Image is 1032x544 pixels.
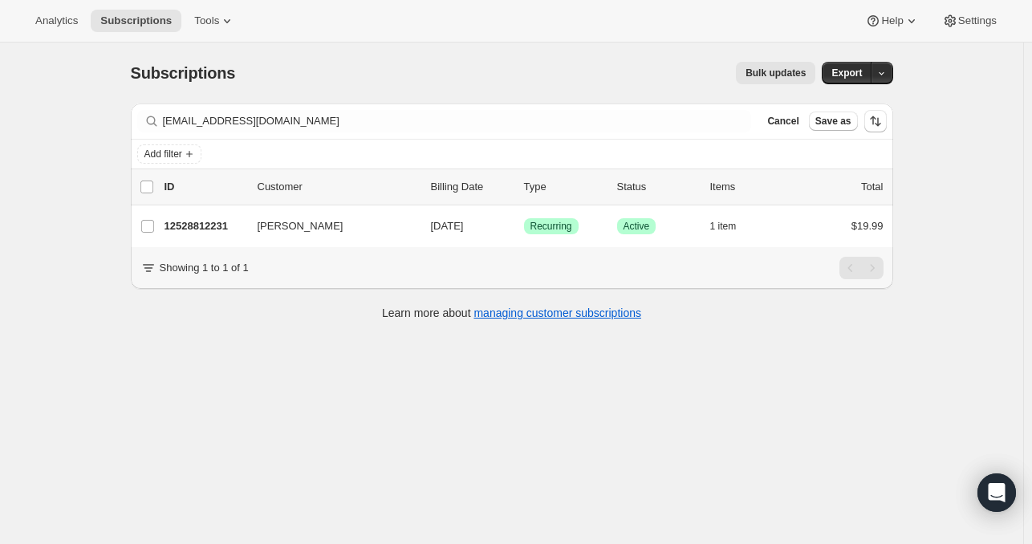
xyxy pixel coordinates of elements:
span: Tools [194,14,219,27]
p: Total [861,179,883,195]
button: 1 item [710,215,754,237]
input: Filter subscribers [163,110,752,132]
span: Subscriptions [100,14,172,27]
span: Analytics [35,14,78,27]
p: Learn more about [382,305,641,321]
p: Billing Date [431,179,511,195]
a: managing customer subscriptions [473,307,641,319]
span: Recurring [530,220,572,233]
div: Type [524,179,604,195]
span: Help [881,14,903,27]
button: Subscriptions [91,10,181,32]
span: [DATE] [431,220,464,232]
button: Sort the results [864,110,887,132]
button: Export [822,62,872,84]
div: Items [710,179,790,195]
span: Active [624,220,650,233]
button: Save as [809,112,858,131]
span: 1 item [710,220,737,233]
button: Bulk updates [736,62,815,84]
span: [PERSON_NAME] [258,218,343,234]
span: Export [831,67,862,79]
span: Save as [815,115,851,128]
button: Add filter [137,144,201,164]
span: Add filter [144,148,182,160]
button: Analytics [26,10,87,32]
div: IDCustomerBilling DateTypeStatusItemsTotal [165,179,884,195]
span: Cancel [767,115,798,128]
button: Help [855,10,928,32]
p: Customer [258,179,418,195]
p: 12528812231 [165,218,245,234]
button: Tools [185,10,245,32]
p: Showing 1 to 1 of 1 [160,260,249,276]
span: Subscriptions [131,64,236,82]
div: 12528812231[PERSON_NAME][DATE]SuccessRecurringSuccessActive1 item$19.99 [165,215,884,237]
span: Settings [958,14,997,27]
p: Status [617,179,697,195]
nav: Pagination [839,257,884,279]
span: Bulk updates [746,67,806,79]
span: $19.99 [851,220,884,232]
p: ID [165,179,245,195]
button: [PERSON_NAME] [248,213,408,239]
button: Settings [932,10,1006,32]
button: Cancel [761,112,805,131]
div: Open Intercom Messenger [977,473,1016,512]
